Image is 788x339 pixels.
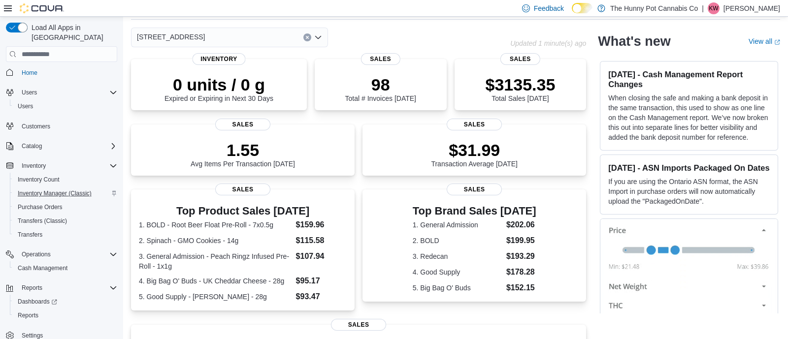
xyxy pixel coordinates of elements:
[18,140,46,152] button: Catalog
[702,2,704,14] p: |
[598,33,670,49] h2: What's new
[413,283,502,293] dt: 5. Big Bag O' Buds
[18,231,42,239] span: Transfers
[191,140,295,168] div: Avg Items Per Transaction [DATE]
[431,140,518,160] p: $31.99
[2,119,121,133] button: Customers
[506,235,536,247] dd: $199.95
[314,33,322,41] button: Open list of options
[296,275,347,287] dd: $95.17
[14,309,42,321] a: Reports
[2,247,121,261] button: Operations
[22,123,50,130] span: Customers
[18,248,55,260] button: Operations
[14,215,117,227] span: Transfers (Classic)
[345,75,416,94] p: 98
[296,250,347,262] dd: $107.94
[506,219,536,231] dd: $202.06
[774,39,780,45] svg: External link
[18,311,38,319] span: Reports
[18,120,117,132] span: Customers
[191,140,295,160] p: 1.55
[164,75,273,94] p: 0 units / 0 g
[572,3,592,13] input: Dark Mode
[10,261,121,275] button: Cash Management
[10,308,121,322] button: Reports
[10,173,121,186] button: Inventory Count
[510,39,586,47] p: Updated 1 minute(s) ago
[22,89,37,96] span: Users
[10,214,121,228] button: Transfers (Classic)
[10,200,121,214] button: Purchase Orders
[14,201,66,213] a: Purchase Orders
[14,309,117,321] span: Reports
[14,187,96,199] a: Inventory Manager (Classic)
[14,296,117,308] span: Dashboards
[139,292,292,302] dt: 5. Good Supply - [PERSON_NAME] - 28g
[361,53,400,65] span: Sales
[2,281,121,295] button: Reports
[431,140,518,168] div: Transaction Average [DATE]
[10,186,121,200] button: Inventory Manager (Classic)
[296,291,347,303] dd: $93.47
[296,219,347,231] dd: $159.96
[447,119,502,130] span: Sales
[447,184,502,195] span: Sales
[413,267,502,277] dt: 4. Good Supply
[14,174,64,185] a: Inventory Count
[139,220,292,230] dt: 1. BOLD - Root Beer Float Pre-Roll - 7x0.5g
[18,66,117,78] span: Home
[14,262,71,274] a: Cash Management
[164,75,273,102] div: Expired or Expiring in Next 30 Days
[18,203,63,211] span: Purchase Orders
[139,251,292,271] dt: 3. General Admission - Peach Ringz Infused Pre-Roll - 1x1g
[10,228,121,242] button: Transfers
[139,205,347,217] h3: Top Product Sales [DATE]
[506,250,536,262] dd: $193.29
[18,189,92,197] span: Inventory Manager (Classic)
[14,187,117,199] span: Inventory Manager (Classic)
[18,87,41,98] button: Users
[413,205,536,217] h3: Top Brand Sales [DATE]
[22,69,37,77] span: Home
[486,75,556,102] div: Total Sales [DATE]
[413,251,502,261] dt: 3. Redecan
[2,65,121,79] button: Home
[345,75,416,102] div: Total # Invoices [DATE]
[14,296,61,308] a: Dashboards
[10,99,121,113] button: Users
[18,282,46,294] button: Reports
[14,215,71,227] a: Transfers (Classic)
[413,220,502,230] dt: 1. General Admission
[22,250,51,258] span: Operations
[2,86,121,99] button: Users
[139,276,292,286] dt: 4. Big Bag O' Buds - UK Cheddar Cheese - 28g
[18,67,41,79] a: Home
[296,235,347,247] dd: $115.58
[608,177,770,206] p: If you are using the Ontario ASN format, the ASN Import in purchase orders will now automatically...
[20,3,64,13] img: Cova
[486,75,556,94] p: $3135.35
[14,229,46,241] a: Transfers
[608,93,770,142] p: When closing the safe and making a bank deposit in the same transaction, this used to show as one...
[18,282,117,294] span: Reports
[331,319,386,331] span: Sales
[2,159,121,173] button: Inventory
[18,264,67,272] span: Cash Management
[18,121,54,132] a: Customers
[137,31,205,43] span: [STREET_ADDRESS]
[18,102,33,110] span: Users
[2,139,121,153] button: Catalog
[18,248,117,260] span: Operations
[18,160,50,172] button: Inventory
[14,174,117,185] span: Inventory Count
[14,100,117,112] span: Users
[14,201,117,213] span: Purchase Orders
[193,53,245,65] span: Inventory
[18,176,60,184] span: Inventory Count
[608,69,770,89] h3: [DATE] - Cash Management Report Changes
[18,217,67,225] span: Transfers (Classic)
[28,23,117,42] span: Load All Apps in [GEOGRAPHIC_DATA]
[215,184,270,195] span: Sales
